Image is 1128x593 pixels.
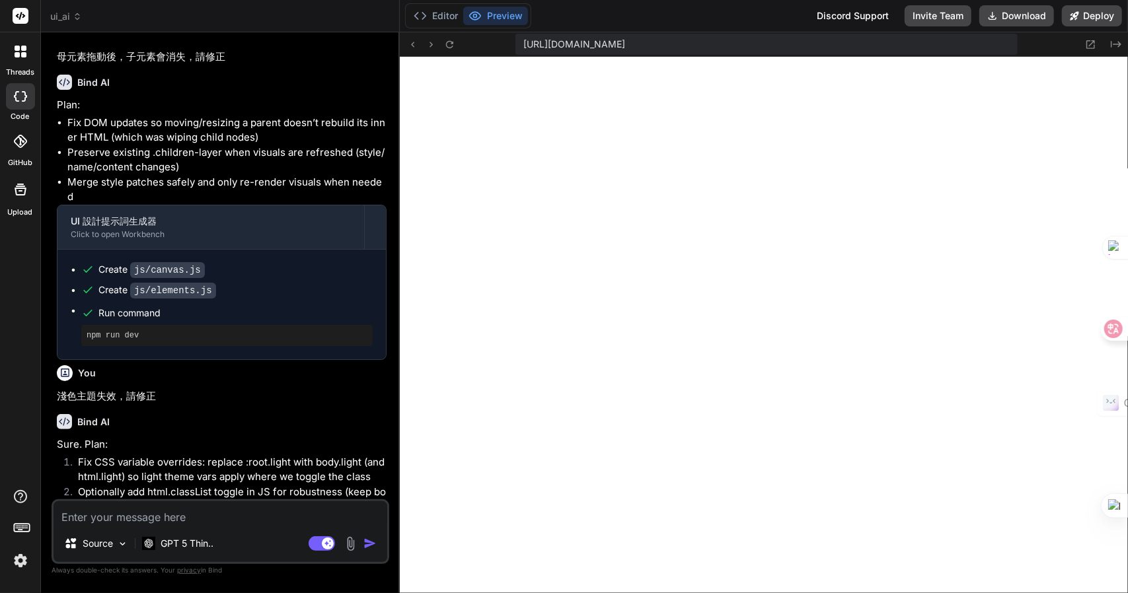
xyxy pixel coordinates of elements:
[523,38,625,51] span: [URL][DOMAIN_NAME]
[50,10,82,23] span: ui_ai
[9,549,32,572] img: settings
[408,7,463,25] button: Editor
[130,262,205,278] code: js/canvas.js
[177,566,201,574] span: privacy
[400,57,1128,593] iframe: Preview
[77,76,110,89] h6: Bind AI
[57,437,387,452] p: Sure. Plan:
[98,283,216,297] div: Create
[117,538,128,549] img: Pick Models
[1062,5,1122,26] button: Deploy
[142,537,155,549] img: GPT 5 Thinking High
[57,389,387,404] p: 淺色主題失效，請修正
[67,145,387,175] li: Preserve existing .children-layer when visuals are refreshed (style/name/content changes)
[98,306,373,320] span: Run command
[67,485,387,514] li: Optionally add html.classList toggle in JS for robustness (keep body.light for backward compatibi...
[57,50,387,65] p: 母元素拖動後，子元素會消失，請修正
[67,455,387,485] li: Fix CSS variable overrides: replace :root.light with body.light (and html.light) so light theme v...
[905,5,971,26] button: Invite Team
[67,116,387,145] li: Fix DOM updates so moving/resizing a parent doesn’t rebuild its inner HTML (which was wiping chil...
[343,536,358,551] img: attachment
[809,5,897,26] div: Discord Support
[77,415,110,429] h6: Bind AI
[52,564,389,576] p: Always double-check its answers. Your in Bind
[57,205,364,249] button: UI 設計提示詞生成器Click to open Workbench
[8,207,33,218] label: Upload
[67,175,387,205] li: Merge style patches safely and only re-render visuals when needed
[979,5,1054,26] button: Download
[71,229,351,240] div: Click to open Workbench
[78,366,96,380] h6: You
[363,537,377,550] img: icon
[83,537,113,550] p: Source
[71,215,351,228] div: UI 設計提示詞生成器
[11,111,30,122] label: code
[98,263,205,277] div: Create
[57,98,387,113] p: Plan:
[463,7,528,25] button: Preview
[8,157,32,168] label: GitHub
[130,283,216,298] code: js/elements.js
[6,67,34,78] label: threads
[161,537,213,550] p: GPT 5 Thin..
[87,330,367,341] pre: npm run dev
